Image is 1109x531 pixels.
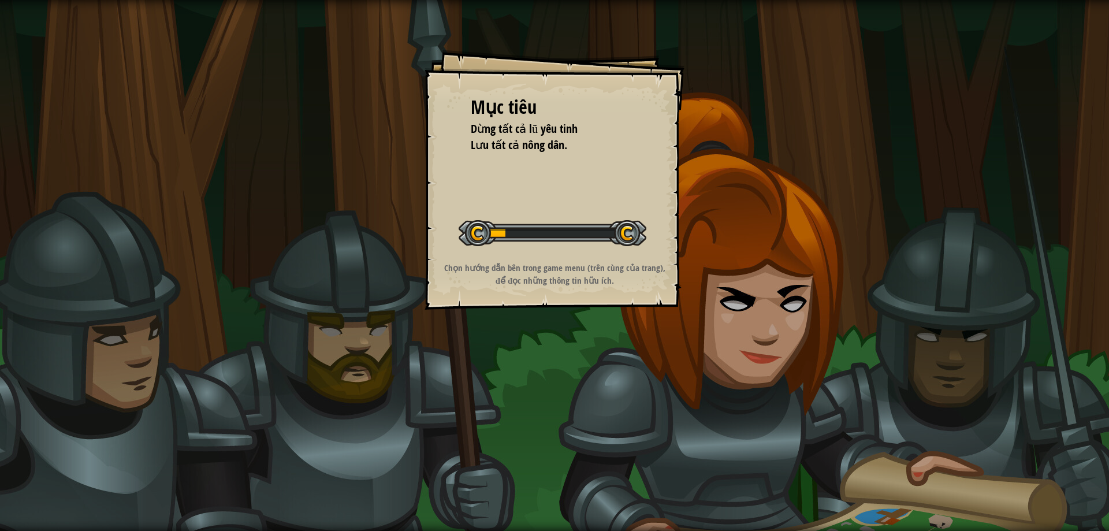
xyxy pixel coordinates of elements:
[471,137,567,153] span: Lưu tất cả nông dân.
[444,262,665,286] strong: Chọn hướng dẫn bên trong game menu (trên cùng của trang), để đọc những thông tin hữu ích.
[456,137,635,154] li: Lưu tất cả nông dân.
[456,121,635,138] li: Dừng tất cả lũ yêu tinh
[471,121,578,136] span: Dừng tất cả lũ yêu tinh
[471,94,638,121] div: Mục tiêu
